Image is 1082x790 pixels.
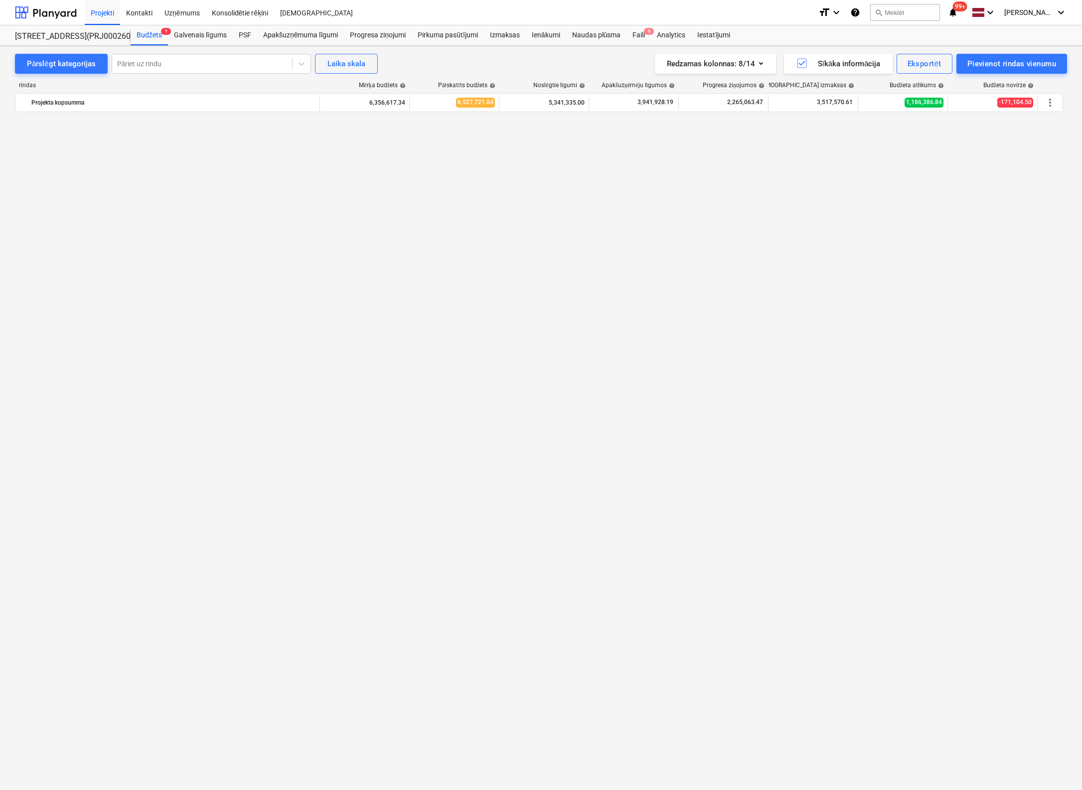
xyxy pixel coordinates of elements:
[15,82,320,89] div: rindas
[1032,742,1082,790] iframe: Chat Widget
[1044,97,1056,109] span: Vairāk darbību
[846,83,854,89] span: help
[897,54,952,74] button: Eksportēt
[324,95,405,111] div: 6,356,617.34
[850,6,860,18] i: Zināšanu pamats
[487,83,495,89] span: help
[816,98,854,107] span: 3,517,570.61
[315,54,378,74] button: Laika skala
[131,25,168,45] div: Budžets
[257,25,344,45] a: Apakšuzņēmuma līgumi
[655,54,776,74] button: Redzamas kolonnas:8/14
[456,98,495,107] span: 6,527,721.84
[667,57,764,70] div: Redzamas kolonnas : 8/14
[15,54,108,74] button: Pārslēgt kategorijas
[875,8,883,16] span: search
[967,57,1056,70] div: Pievienot rindas vienumu
[626,25,651,45] div: Faili
[784,54,893,74] button: Sīkāka informācija
[626,25,651,45] a: Faili6
[818,6,830,18] i: format_size
[956,54,1067,74] button: Pievienot rindas vienumu
[936,83,944,89] span: help
[577,83,585,89] span: help
[726,98,764,107] span: 2,265,063.47
[344,25,412,45] a: Progresa ziņojumi
[757,83,765,89] span: help
[398,83,406,89] span: help
[526,25,566,45] a: Ienākumi
[905,98,943,107] span: 1,186,386.84
[438,82,495,89] div: Pārskatīts budžets
[503,95,585,111] div: 5,341,335.00
[412,25,484,45] a: Pirkuma pasūtījumi
[27,57,96,70] div: Pārslēgt kategorijas
[131,25,168,45] a: Budžets1
[890,82,944,89] div: Budžeta atlikums
[233,25,257,45] a: PSF
[796,57,881,70] div: Sīkāka informācija
[757,82,854,89] div: [DEMOGRAPHIC_DATA] izmaksas
[908,57,941,70] div: Eksportēt
[703,82,765,89] div: Progresa ziņojumos
[31,95,315,111] div: Projekta kopsumma
[870,4,940,21] button: Meklēt
[636,98,674,107] span: 3,941,928.19
[566,25,627,45] a: Naudas plūsma
[997,98,1033,107] span: -171,104.50
[667,83,675,89] span: help
[651,25,691,45] a: Analytics
[168,25,233,45] a: Galvenais līgums
[983,82,1034,89] div: Budžeta novirze
[830,6,842,18] i: keyboard_arrow_down
[327,57,365,70] div: Laika skala
[533,82,585,89] div: Noslēgtie līgumi
[359,82,406,89] div: Mērķa budžets
[948,6,958,18] i: notifications
[1026,83,1034,89] span: help
[602,82,675,89] div: Apakšuzņēmēju līgumos
[1055,6,1067,18] i: keyboard_arrow_down
[1004,8,1054,16] span: [PERSON_NAME]
[484,25,526,45] a: Izmaksas
[953,1,967,11] span: 99+
[161,28,171,35] span: 1
[691,25,736,45] a: Iestatījumi
[984,6,996,18] i: keyboard_arrow_down
[644,28,654,35] span: 6
[15,31,119,42] div: [STREET_ADDRESS](PRJ0002600) 2601946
